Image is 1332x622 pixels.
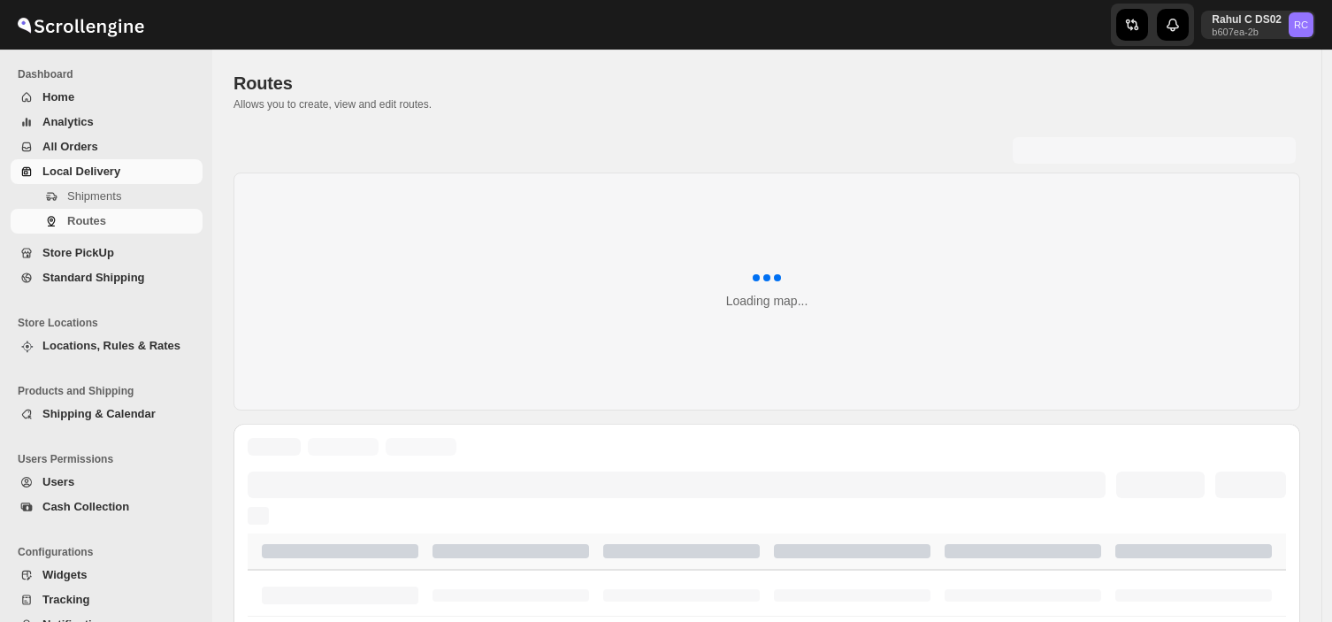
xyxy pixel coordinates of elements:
[14,3,147,47] img: ScrollEngine
[1294,19,1308,30] text: RC
[11,110,203,134] button: Analytics
[11,209,203,234] button: Routes
[233,73,293,93] span: Routes
[11,334,203,358] button: Locations, Rules & Rates
[18,452,203,466] span: Users Permissions
[42,568,87,581] span: Widgets
[11,587,203,612] button: Tracking
[1289,12,1313,37] span: Rahul C DS02
[42,271,145,284] span: Standard Shipping
[11,85,203,110] button: Home
[1212,27,1282,37] p: b607ea-2b
[233,97,1300,111] p: Allows you to create, view and edit routes.
[11,470,203,495] button: Users
[18,67,203,81] span: Dashboard
[42,115,94,128] span: Analytics
[11,495,203,519] button: Cash Collection
[42,407,156,420] span: Shipping & Calendar
[42,165,120,178] span: Local Delivery
[1201,11,1315,39] button: User menu
[42,500,129,513] span: Cash Collection
[42,339,180,352] span: Locations, Rules & Rates
[11,134,203,159] button: All Orders
[67,214,106,227] span: Routes
[11,563,203,587] button: Widgets
[726,292,808,310] div: Loading map...
[1212,12,1282,27] p: Rahul C DS02
[11,402,203,426] button: Shipping & Calendar
[42,593,89,606] span: Tracking
[67,189,121,203] span: Shipments
[18,316,203,330] span: Store Locations
[11,184,203,209] button: Shipments
[42,246,114,259] span: Store PickUp
[18,545,203,559] span: Configurations
[42,475,74,488] span: Users
[42,90,74,104] span: Home
[18,384,203,398] span: Products and Shipping
[42,140,98,153] span: All Orders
